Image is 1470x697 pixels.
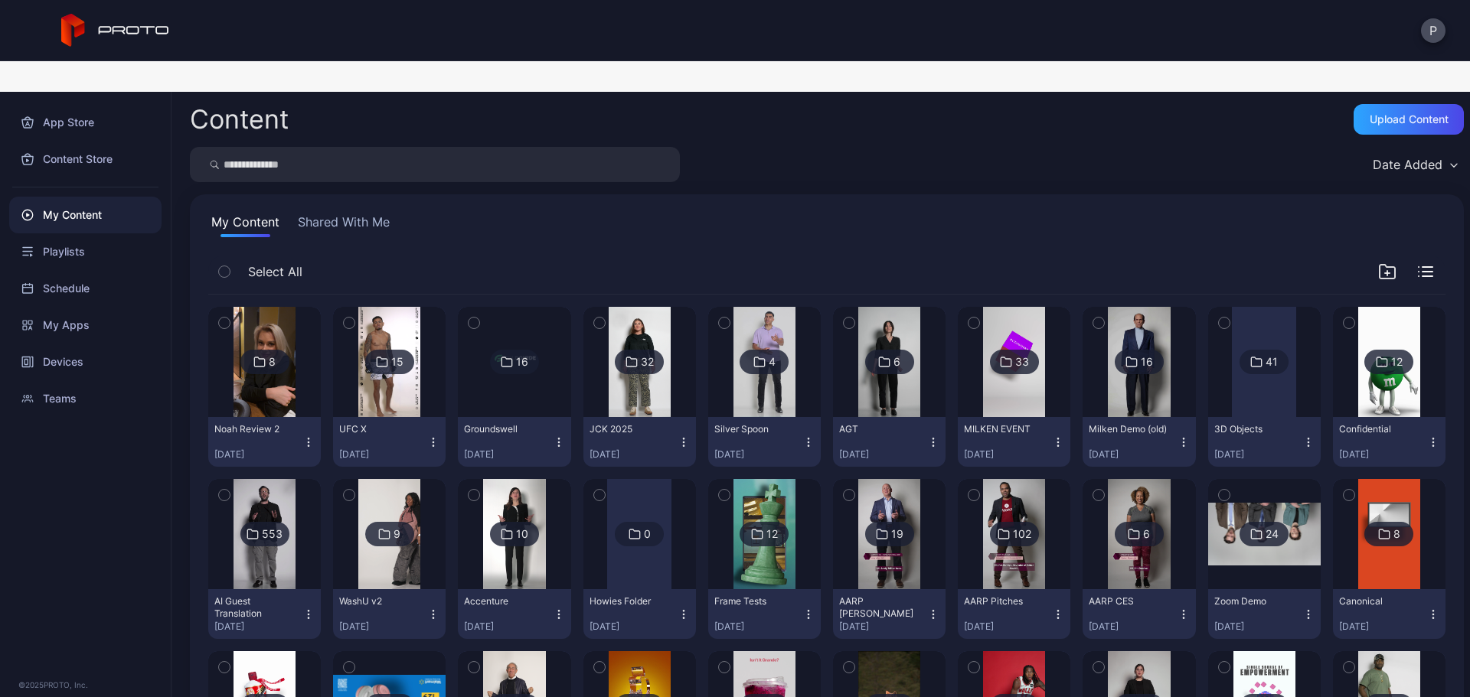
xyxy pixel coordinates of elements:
[1393,527,1400,541] div: 8
[839,448,927,461] div: [DATE]
[1421,18,1445,43] button: P
[516,527,528,541] div: 10
[839,423,923,435] div: AGT
[964,448,1052,461] div: [DATE]
[339,448,427,461] div: [DATE]
[1266,355,1278,369] div: 41
[1339,595,1423,607] div: Canonical
[333,417,446,467] button: UFC X[DATE]
[9,307,162,344] a: My Apps
[464,595,548,607] div: Accenture
[18,679,152,691] div: © 2025 PROTO, Inc.
[248,262,302,281] span: Select All
[1354,104,1464,135] button: Upload Content
[839,620,927,633] div: [DATE]
[1143,527,1150,541] div: 6
[1214,620,1302,633] div: [DATE]
[9,104,162,141] a: App Store
[833,589,946,639] button: AARP [PERSON_NAME][DATE]
[295,213,393,237] button: Shared With Me
[269,355,276,369] div: 8
[590,595,674,607] div: Howies Folder
[1089,595,1173,607] div: AARP CES
[208,213,283,237] button: My Content
[1208,417,1321,467] button: 3D Objects[DATE]
[1013,527,1031,541] div: 102
[769,355,776,369] div: 4
[583,589,696,639] button: Howies Folder[DATE]
[714,595,799,607] div: Frame Tests
[1214,423,1298,435] div: 3D Objects
[1089,448,1177,461] div: [DATE]
[583,417,696,467] button: JCK 2025[DATE]
[644,527,651,541] div: 0
[339,620,427,633] div: [DATE]
[1365,147,1464,182] button: Date Added
[9,233,162,270] a: Playlists
[1141,355,1153,369] div: 16
[9,380,162,417] a: Teams
[9,344,162,380] a: Devices
[394,527,400,541] div: 9
[464,423,548,435] div: Groundswell
[958,589,1070,639] button: AARP Pitches[DATE]
[833,417,946,467] button: AGT[DATE]
[964,595,1048,607] div: AARP Pitches
[1214,595,1298,607] div: Zoom Demo
[1373,157,1442,172] div: Date Added
[262,527,283,541] div: 553
[458,417,570,467] button: Groundswell[DATE]
[339,595,423,607] div: WashU v2
[1333,417,1445,467] button: Confidential[DATE]
[1083,589,1195,639] button: AARP CES[DATE]
[458,589,570,639] button: Accenture[DATE]
[891,527,903,541] div: 19
[9,270,162,307] a: Schedule
[590,448,678,461] div: [DATE]
[208,589,321,639] button: AI Guest Translation[DATE]
[1339,448,1427,461] div: [DATE]
[641,355,654,369] div: 32
[893,355,900,369] div: 6
[590,423,674,435] div: JCK 2025
[339,423,423,435] div: UFC X
[714,423,799,435] div: Silver Spoon
[590,620,678,633] div: [DATE]
[1266,527,1279,541] div: 24
[391,355,403,369] div: 15
[214,620,302,633] div: [DATE]
[464,620,552,633] div: [DATE]
[190,106,289,132] div: Content
[964,423,1048,435] div: MILKEN EVENT
[464,448,552,461] div: [DATE]
[1083,417,1195,467] button: Milken Demo (old)[DATE]
[964,620,1052,633] div: [DATE]
[333,589,446,639] button: WashU v2[DATE]
[1089,620,1177,633] div: [DATE]
[1339,620,1427,633] div: [DATE]
[1015,355,1029,369] div: 33
[516,355,528,369] div: 16
[9,197,162,233] a: My Content
[714,620,802,633] div: [DATE]
[214,595,299,620] div: AI Guest Translation
[9,141,162,178] a: Content Store
[708,417,821,467] button: Silver Spoon[DATE]
[208,417,321,467] button: Noah Review 2[DATE]
[1208,589,1321,639] button: Zoom Demo[DATE]
[1214,448,1302,461] div: [DATE]
[1391,355,1403,369] div: 12
[1339,423,1423,435] div: Confidential
[1333,589,1445,639] button: Canonical[DATE]
[214,448,302,461] div: [DATE]
[766,527,778,541] div: 12
[839,595,923,620] div: AARP Andy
